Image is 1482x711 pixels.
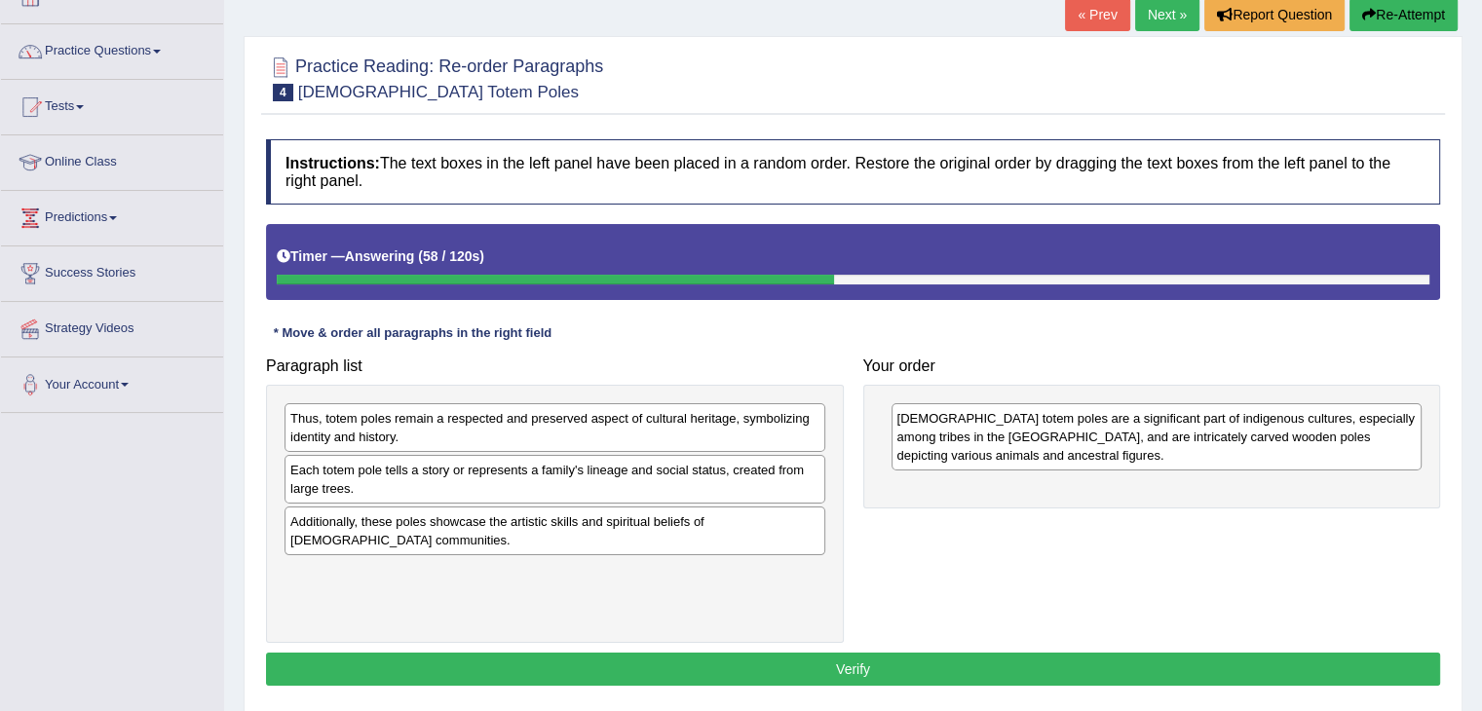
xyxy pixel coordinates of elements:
[1,80,223,129] a: Tests
[1,191,223,240] a: Predictions
[863,357,1441,375] h4: Your order
[423,248,479,264] b: 58 / 120s
[1,302,223,351] a: Strategy Videos
[1,135,223,184] a: Online Class
[277,249,484,264] h5: Timer —
[266,653,1440,686] button: Verify
[285,403,825,452] div: Thus, totem poles remain a respected and preserved aspect of cultural heritage, symbolizing ident...
[298,83,579,101] small: [DEMOGRAPHIC_DATA] Totem Poles
[266,324,559,343] div: * Move & order all paragraphs in the right field
[1,24,223,73] a: Practice Questions
[345,248,415,264] b: Answering
[285,155,380,171] b: Instructions:
[479,248,484,264] b: )
[892,403,1423,470] div: [DEMOGRAPHIC_DATA] totem poles are a significant part of indigenous cultures, especially among tr...
[285,506,825,555] div: Additionally, these poles showcase the artistic skills and spiritual beliefs of [DEMOGRAPHIC_DATA...
[266,139,1440,205] h4: The text boxes in the left panel have been placed in a random order. Restore the original order b...
[1,357,223,406] a: Your Account
[266,357,844,375] h4: Paragraph list
[273,84,293,101] span: 4
[418,248,423,264] b: (
[285,455,825,504] div: Each totem pole tells a story or represents a family's lineage and social status, created from la...
[1,246,223,295] a: Success Stories
[266,53,603,101] h2: Practice Reading: Re-order Paragraphs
